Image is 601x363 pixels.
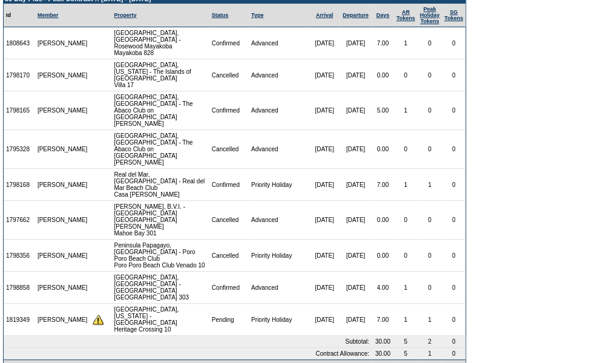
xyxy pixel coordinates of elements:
td: [DATE] [309,59,340,91]
td: 7.00 [372,304,394,336]
td: 0 [394,201,418,240]
td: Cancelled [209,240,249,272]
td: 2 [418,336,442,348]
td: [GEOGRAPHIC_DATA], [US_STATE] - The Islands of [GEOGRAPHIC_DATA] Villa 17 [111,59,209,91]
a: Peak HolidayTokens [420,6,440,24]
td: 1797662 [4,201,35,240]
td: 5.00 [372,91,394,130]
td: [PERSON_NAME], B.V.I. - [GEOGRAPHIC_DATA] [GEOGRAPHIC_DATA][PERSON_NAME] Mahoe Bay 301 [111,201,209,240]
td: 0 [418,240,442,272]
td: 1795328 [4,130,35,169]
td: 0 [418,272,442,304]
td: [DATE] [340,27,372,59]
td: [PERSON_NAME] [35,91,90,130]
td: Confirmed [209,169,249,201]
td: 0 [442,169,465,201]
td: 0 [442,201,465,240]
td: Priority Holiday [249,304,309,336]
td: [DATE] [340,201,372,240]
td: [DATE] [309,27,340,59]
a: SGTokens [444,9,463,21]
td: 0.00 [372,59,394,91]
td: 1 [418,169,442,201]
td: [PERSON_NAME] [35,240,90,272]
td: Advanced [249,91,309,130]
a: Departure [343,12,369,18]
td: 7.00 [372,27,394,59]
td: [DATE] [340,59,372,91]
td: [DATE] [309,272,340,304]
td: [DATE] [309,304,340,336]
td: Peninsula Papagayo, [GEOGRAPHIC_DATA] - Poro Poro Beach Club Poro Poro Beach Club Venado 10 [111,240,209,272]
td: [DATE] [340,304,372,336]
td: Id [4,4,35,27]
a: Arrival [316,12,333,18]
td: 5 [394,336,418,348]
td: [PERSON_NAME] [35,272,90,304]
td: Confirmed [209,91,249,130]
td: Advanced [249,130,309,169]
td: Cancelled [209,59,249,91]
td: Advanced [249,201,309,240]
td: [PERSON_NAME] [35,169,90,201]
td: Confirmed [209,27,249,59]
td: 0 [418,91,442,130]
td: [PERSON_NAME] [35,304,90,336]
td: [GEOGRAPHIC_DATA], [US_STATE] - [GEOGRAPHIC_DATA] Heritage Crossing 10 [111,304,209,336]
a: ARTokens [396,9,415,21]
td: [GEOGRAPHIC_DATA], [GEOGRAPHIC_DATA] - The Abaco Club on [GEOGRAPHIC_DATA] [PERSON_NAME] [111,91,209,130]
td: Priority Holiday [249,240,309,272]
td: [DATE] [340,272,372,304]
td: 0 [418,27,442,59]
td: 1 [418,348,442,359]
td: 4.00 [372,272,394,304]
td: [DATE] [309,169,340,201]
td: 0 [442,130,465,169]
td: Real del Mar, [GEOGRAPHIC_DATA] - Real del Mar Beach Club Casa [PERSON_NAME] [111,169,209,201]
td: 1798858 [4,272,35,304]
td: 0.00 [372,130,394,169]
td: Cancelled [209,201,249,240]
td: 0 [442,304,465,336]
td: 1 [394,304,418,336]
td: 1798356 [4,240,35,272]
td: 0 [442,336,465,348]
td: [GEOGRAPHIC_DATA], [GEOGRAPHIC_DATA] - Rosewood Mayakoba Mayakoba 828 [111,27,209,59]
td: Advanced [249,27,309,59]
td: [PERSON_NAME] [35,130,90,169]
td: 0 [418,130,442,169]
td: [PERSON_NAME] [35,201,90,240]
td: 0 [394,59,418,91]
td: 1808643 [4,27,35,59]
td: [GEOGRAPHIC_DATA], [GEOGRAPHIC_DATA] - The Abaco Club on [GEOGRAPHIC_DATA] [PERSON_NAME] [111,130,209,169]
td: 1 [418,304,442,336]
td: [PERSON_NAME] [35,27,90,59]
td: [DATE] [309,240,340,272]
td: [DATE] [309,130,340,169]
td: 0 [394,130,418,169]
td: 1 [394,272,418,304]
td: 0 [418,201,442,240]
td: Confirmed [209,272,249,304]
td: 0 [442,59,465,91]
td: 0 [442,240,465,272]
td: 0 [442,27,465,59]
td: 0.00 [372,240,394,272]
td: Pending [209,304,249,336]
td: Advanced [249,272,309,304]
td: Advanced [249,59,309,91]
td: 1798165 [4,91,35,130]
td: [DATE] [340,240,372,272]
td: 0 [394,240,418,272]
td: [PERSON_NAME] [35,59,90,91]
td: Cancelled [209,130,249,169]
td: 1819349 [4,304,35,336]
td: 1798168 [4,169,35,201]
td: 5 [394,348,418,359]
td: 1 [394,169,418,201]
td: [DATE] [340,169,372,201]
td: 1 [394,27,418,59]
td: 0 [418,59,442,91]
img: There are insufficient days and/or tokens to cover this reservation [93,314,103,325]
td: 0 [442,91,465,130]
